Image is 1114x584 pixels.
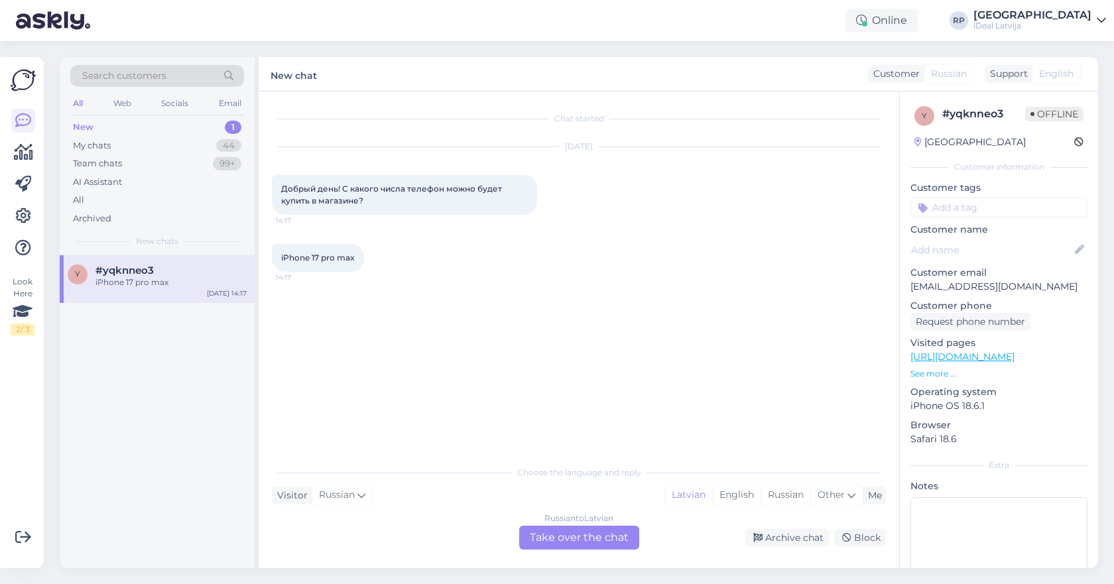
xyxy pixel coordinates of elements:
div: Russian [761,485,810,505]
div: My chats [73,139,111,152]
div: Me [863,489,882,502]
div: 99+ [213,157,241,170]
div: Archived [73,212,111,225]
span: Other [818,489,845,500]
a: [GEOGRAPHIC_DATA]iDeal Latvija [973,10,1106,31]
span: Russian [931,67,967,81]
div: All [70,95,86,112]
div: [GEOGRAPHIC_DATA] [914,135,1026,149]
span: New chats [136,235,178,247]
div: All [73,194,84,207]
span: y [75,269,80,279]
div: Choose the language and reply [272,467,886,479]
span: #yqknneo3 [95,264,154,276]
label: New chat [271,65,317,83]
div: Take over the chat [519,526,639,550]
div: iDeal Latvija [973,21,1091,31]
span: iPhone 17 pro max [281,253,355,263]
p: Customer email [910,266,1087,280]
div: Visitor [272,489,308,502]
div: 2 / 3 [11,323,34,335]
div: Team chats [73,157,122,170]
span: Добрый день! С какого числа телефон можно будет купить в магазине? [281,184,504,205]
p: Visited pages [910,336,1087,350]
div: # yqknneo3 [942,106,1025,122]
div: Archive chat [745,529,829,547]
p: Customer phone [910,299,1087,313]
div: Extra [910,459,1087,471]
span: y [922,111,927,121]
input: Add a tag [910,198,1087,217]
img: Askly Logo [11,68,36,93]
span: Search customers [82,69,166,83]
div: New [73,121,93,134]
p: Operating system [910,385,1087,399]
span: English [1039,67,1074,81]
a: [URL][DOMAIN_NAME] [910,351,1015,363]
span: Offline [1025,107,1083,121]
p: Customer name [910,223,1087,237]
p: [EMAIL_ADDRESS][DOMAIN_NAME] [910,280,1087,294]
div: [DATE] [272,141,886,152]
div: Request phone number [910,313,1030,331]
input: Add name [911,243,1072,257]
div: 1 [225,121,241,134]
p: See more ... [910,368,1087,380]
span: 14:17 [276,272,326,282]
div: AI Assistant [73,176,122,189]
span: Russian [319,488,355,502]
div: 44 [216,139,241,152]
div: Customer information [910,161,1087,173]
div: [DATE] 14:17 [207,288,247,298]
p: Customer tags [910,181,1087,195]
p: Notes [910,479,1087,493]
div: Customer [868,67,920,81]
div: Chat started [272,113,886,125]
div: Support [985,67,1028,81]
div: Look Here [11,276,34,335]
div: iPhone 17 pro max [95,276,247,288]
div: [GEOGRAPHIC_DATA] [973,10,1091,21]
div: Russian to Latvian [544,512,613,524]
div: Online [845,9,918,32]
div: Email [216,95,244,112]
p: Safari 18.6 [910,432,1087,446]
div: Block [834,529,886,547]
div: Web [111,95,134,112]
p: Browser [910,418,1087,432]
span: 14:17 [276,215,326,225]
p: iPhone OS 18.6.1 [910,399,1087,413]
div: Latvian [665,485,712,505]
div: English [712,485,761,505]
div: Socials [158,95,191,112]
div: RP [950,11,968,30]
